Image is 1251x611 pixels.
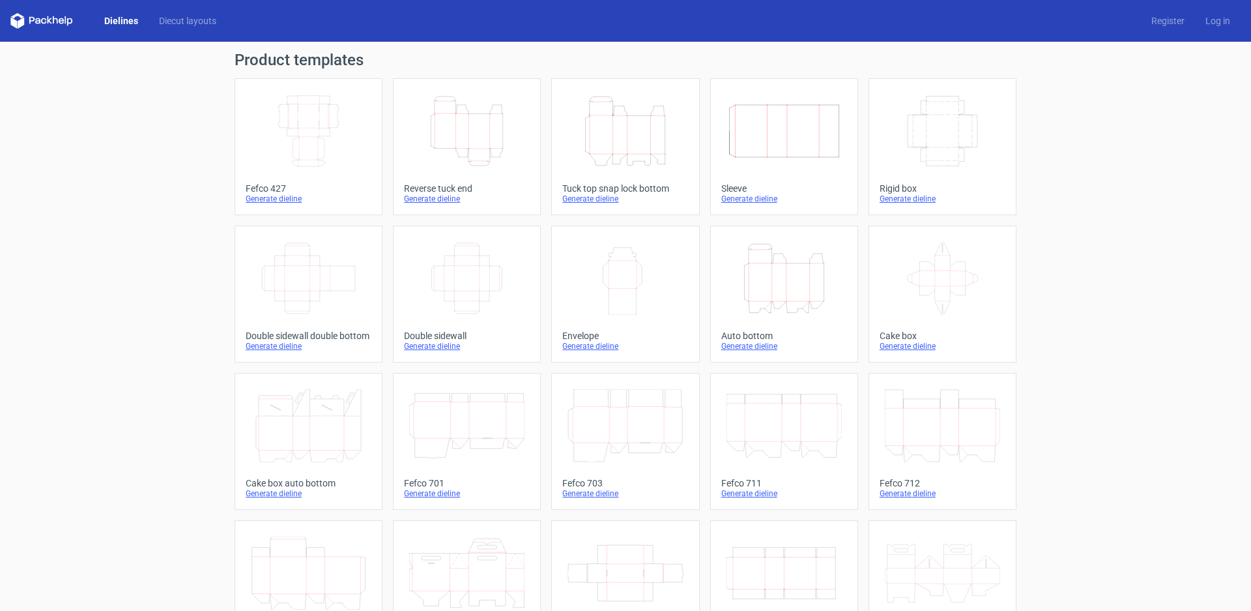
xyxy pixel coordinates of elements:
[246,331,371,341] div: Double sidewall double bottom
[404,478,530,488] div: Fefco 701
[551,78,699,215] a: Tuck top snap lock bottomGenerate dieline
[880,183,1005,194] div: Rigid box
[880,488,1005,499] div: Generate dieline
[562,488,688,499] div: Generate dieline
[1195,14,1241,27] a: Log in
[404,183,530,194] div: Reverse tuck end
[869,78,1016,215] a: Rigid boxGenerate dieline
[404,194,530,204] div: Generate dieline
[404,341,530,351] div: Generate dieline
[710,226,858,363] a: Auto bottomGenerate dieline
[1141,14,1195,27] a: Register
[149,14,227,27] a: Diecut layouts
[562,194,688,204] div: Generate dieline
[880,194,1005,204] div: Generate dieline
[235,226,382,363] a: Double sidewall double bottomGenerate dieline
[246,488,371,499] div: Generate dieline
[246,341,371,351] div: Generate dieline
[404,331,530,341] div: Double sidewall
[235,78,382,215] a: Fefco 427Generate dieline
[562,331,688,341] div: Envelope
[246,183,371,194] div: Fefco 427
[721,341,847,351] div: Generate dieline
[246,194,371,204] div: Generate dieline
[869,226,1016,363] a: Cake boxGenerate dieline
[235,52,1016,68] h1: Product templates
[880,331,1005,341] div: Cake box
[562,341,688,351] div: Generate dieline
[551,373,699,510] a: Fefco 703Generate dieline
[710,373,858,510] a: Fefco 711Generate dieline
[710,78,858,215] a: SleeveGenerate dieline
[404,488,530,499] div: Generate dieline
[721,331,847,341] div: Auto bottom
[94,14,149,27] a: Dielines
[721,183,847,194] div: Sleeve
[880,478,1005,488] div: Fefco 712
[721,194,847,204] div: Generate dieline
[393,78,541,215] a: Reverse tuck endGenerate dieline
[393,226,541,363] a: Double sidewallGenerate dieline
[562,478,688,488] div: Fefco 703
[551,226,699,363] a: EnvelopeGenerate dieline
[235,373,382,510] a: Cake box auto bottomGenerate dieline
[721,488,847,499] div: Generate dieline
[246,478,371,488] div: Cake box auto bottom
[880,341,1005,351] div: Generate dieline
[393,373,541,510] a: Fefco 701Generate dieline
[869,373,1016,510] a: Fefco 712Generate dieline
[562,183,688,194] div: Tuck top snap lock bottom
[721,478,847,488] div: Fefco 711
